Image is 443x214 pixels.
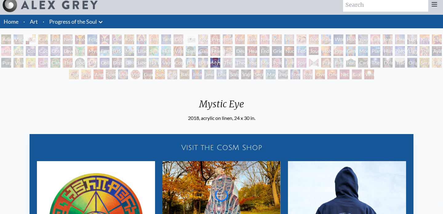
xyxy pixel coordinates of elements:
[100,46,110,56] div: Earth Energies
[38,34,48,44] div: Contemplation
[290,69,300,79] div: Steeplehead 1
[30,17,38,26] a: Art
[137,58,146,68] div: Liberation Through Seeing
[272,58,282,68] div: Power to the Peaceful
[1,34,11,44] div: Adam & Eve
[235,58,245,68] div: Theologue
[309,34,319,44] div: Boo-boo
[63,34,73,44] div: New Man New Woman
[49,17,97,26] a: Progress of the Soul
[112,34,122,44] div: One Taste
[38,58,48,68] div: Cannabis Sutra
[247,58,257,68] div: Yogi & the Möbius Sphere
[217,69,226,79] div: Diamond Being
[26,46,36,56] div: Cosmic Creativity
[14,46,23,56] div: Bond
[14,34,23,44] div: Visionary Origin of Language
[333,34,343,44] div: Wonder
[407,34,417,44] div: Lightweaver
[284,46,294,56] div: Nuclear Crucifixion
[364,69,374,79] div: White Light
[124,46,134,56] div: Metamorphosis
[321,58,331,68] div: Praying Hands
[167,69,177,79] div: Cosmic Elf
[188,114,255,122] div: 2018, acrylic on linen, 24 x 30 in.
[352,69,362,79] div: Godself
[149,58,159,68] div: [PERSON_NAME]
[358,34,368,44] div: Young & Old
[383,46,393,56] div: Human Geometry
[346,58,356,68] div: Nature of Mind
[180,69,190,79] div: Bardo Being
[137,34,146,44] div: Ocean of Love Bliss
[87,34,97,44] div: Eclipse
[407,58,417,68] div: Original Face
[143,69,153,79] div: Guardian of Infinite Vision
[204,69,214,79] div: Jewel Being
[87,46,97,56] div: Mysteriosa 2
[106,69,116,79] div: Spectral Lotus
[50,58,60,68] div: Cannabacchus
[100,34,110,44] div: The Kiss
[124,58,134,68] div: Deities & Demons Drinking from the Milky Pool
[358,46,368,56] div: Monochord
[340,69,349,79] div: Net of Being
[63,58,73,68] div: Third Eye Tears of Joy
[137,46,146,56] div: Lilacs
[247,46,257,56] div: Headache
[149,34,159,44] div: Embracing
[21,15,27,28] li: ·
[81,69,91,79] div: Psychomicrograph of a Fractal Paisley Cherub Feather Tip
[100,58,110,68] div: Collective Vision
[149,46,159,56] div: Symbiosis: Gall Wasp & Oak Tree
[395,46,405,56] div: Networks
[297,58,306,68] div: Spirit Animates the Flesh
[186,34,196,44] div: [DEMOGRAPHIC_DATA] Embryo
[395,58,405,68] div: Transfiguration
[346,34,356,44] div: Holy Family
[210,34,220,44] div: Pregnancy
[333,46,343,56] div: Prostration
[174,58,183,68] div: Cosmic [DEMOGRAPHIC_DATA]
[1,46,11,56] div: Empowerment
[26,34,36,44] div: Body, Mind, Spirit
[420,58,429,68] div: Seraphic Transport Docking on the Third Eye
[50,34,60,44] div: Praying
[420,34,429,44] div: Kiss of the [MEDICAL_DATA]
[124,34,134,44] div: Kissing
[327,69,337,79] div: One
[155,69,165,79] div: Sunyata
[284,58,294,68] div: Firewalking
[358,58,368,68] div: Caring
[260,58,269,68] div: Mudra
[297,46,306,56] div: Eco-Atlas
[223,58,233,68] div: The Seer
[383,34,393,44] div: Breathing
[112,46,122,56] div: [US_STATE] Song
[198,34,208,44] div: Newborn
[315,69,325,79] div: Oversoul
[303,69,313,79] div: Steeplehead 2
[4,18,18,25] a: Home
[75,34,85,44] div: Holy Grail
[26,58,36,68] div: Cannabis Mudra
[407,46,417,56] div: Lightworker
[50,46,60,56] div: Cosmic Lovers
[333,58,343,68] div: Blessing Hand
[63,46,73,56] div: Love is a Cosmic Force
[198,46,208,56] div: Gaia
[223,46,233,56] div: Insomnia
[192,69,202,79] div: Interbeing
[321,34,331,44] div: Reading
[241,69,251,79] div: Vajra Being
[370,46,380,56] div: Planetary Prayers
[161,46,171,56] div: Humming Bird
[188,98,255,114] div: Mystic Eye
[432,34,442,44] div: Aperture
[161,58,171,68] div: Vajra Guru
[253,69,263,79] div: Secret Writing Being
[309,58,319,68] div: Hands that See
[297,34,306,44] div: Family
[87,58,97,68] div: DMT - The Spirit Molecule
[38,46,48,56] div: Cosmic Artist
